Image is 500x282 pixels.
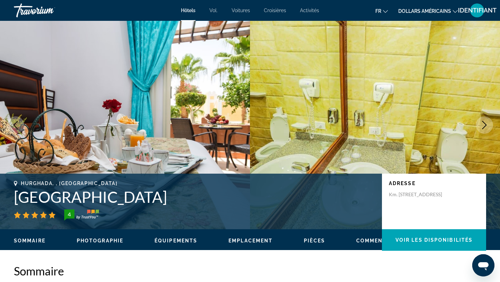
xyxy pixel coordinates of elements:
font: IDENTIFIANT [458,7,497,14]
p: Adresse [389,181,479,186]
span: Pièces [304,238,325,243]
button: Changer de devise [398,6,458,16]
span: Emplacement [228,238,273,243]
a: Voitures [232,8,250,13]
button: Commentaires [356,238,403,244]
font: fr [375,8,381,14]
p: Km. [STREET_ADDRESS] [389,191,444,198]
a: Activités [300,8,319,13]
button: Équipements [155,238,197,244]
iframe: Bouton de lancement de la fenêtre de messagerie [472,254,494,276]
button: Menu utilisateur [468,3,486,18]
a: Hôtels [181,8,195,13]
span: Photographie [77,238,123,243]
font: dollars américains [398,8,451,14]
a: Travorium [14,1,83,19]
button: Next image [476,116,493,134]
span: Équipements [155,238,197,243]
span: Voir les disponibilités [395,237,473,243]
span: Sommaire [14,238,45,243]
button: Voir les disponibilités [382,229,486,251]
button: Changer de langue [375,6,388,16]
button: Previous image [7,116,24,134]
button: Sommaire [14,238,45,244]
span: Commentaires [356,238,403,243]
span: Hurghada, , [GEOGRAPHIC_DATA] [21,181,118,186]
button: Photographie [77,238,123,244]
div: 4 [62,210,76,218]
img: trustyou-badge-hor.svg [64,209,99,221]
button: Pièces [304,238,325,244]
button: Emplacement [228,238,273,244]
a: Vol. [209,8,218,13]
h1: [GEOGRAPHIC_DATA] [14,188,375,206]
a: Croisières [264,8,286,13]
h2: Sommaire [14,264,486,278]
